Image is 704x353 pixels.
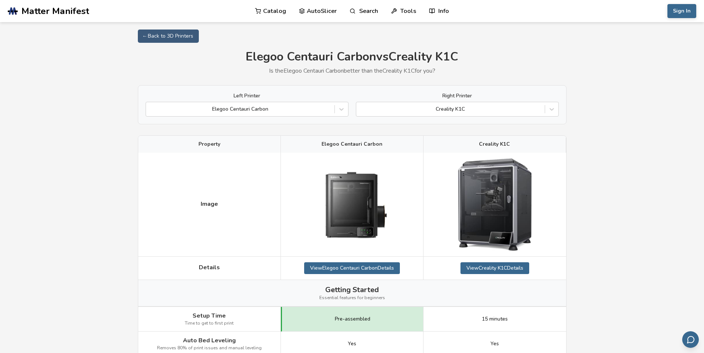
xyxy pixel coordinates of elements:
span: 15 minutes [482,316,508,322]
button: Sign In [667,4,696,18]
label: Right Printer [356,93,559,99]
span: Pre-assembled [335,316,370,322]
img: Creality K1C [458,158,532,251]
input: Creality K1C [360,106,361,112]
span: Setup Time [193,312,226,319]
span: Creality K1C [479,141,510,147]
button: Send feedback via email [682,331,699,348]
span: Auto Bed Leveling [183,337,236,344]
h1: Elegoo Centauri Carbon vs Creality K1C [138,50,567,64]
img: Elegoo Centauri Carbon [315,162,389,247]
a: ← Back to 3D Printers [138,30,199,43]
p: Is the Elegoo Centauri Carbon better than the Creality K1C for you? [138,68,567,74]
span: Removes 80% of print issues and manual leveling [157,346,262,351]
a: ViewElegoo Centauri CarbonDetails [304,262,400,274]
span: Matter Manifest [21,6,89,16]
span: Time to get to first print [185,321,234,326]
span: Image [201,201,218,207]
span: Yes [348,341,356,347]
span: Yes [490,341,499,347]
span: Details [199,264,220,271]
span: Property [198,141,220,147]
label: Left Printer [146,93,348,99]
span: Elegoo Centauri Carbon [322,141,382,147]
input: Elegoo Centauri Carbon [150,106,151,112]
span: Getting Started [325,285,379,294]
span: Essential features for beginners [319,295,385,301]
a: ViewCreality K1CDetails [460,262,529,274]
